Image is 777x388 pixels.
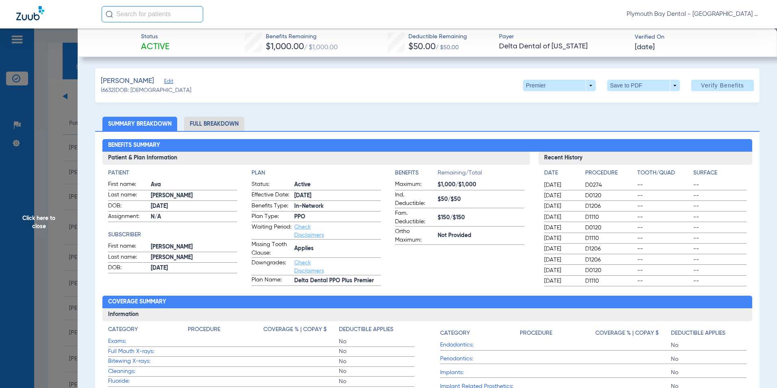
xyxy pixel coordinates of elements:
span: Missing Tooth Clause: [252,240,291,257]
app-breakdown-title: Category [108,325,188,337]
span: Bitewing X-rays: [108,357,188,366]
span: Ind. Deductible: [395,191,435,208]
span: Downgrades: [252,259,291,275]
span: [DATE] [635,42,655,52]
span: [DATE] [544,277,578,285]
span: Deductible Remaining [408,33,467,41]
span: Periodontics: [440,355,520,363]
span: Ortho Maximum: [395,227,435,244]
span: [DATE] [544,181,578,189]
span: Status [141,33,169,41]
span: D1206 [585,202,634,210]
span: $50/$50 [438,195,524,204]
span: Status: [252,180,291,190]
span: Last name: [108,191,148,201]
span: D1110 [585,234,634,242]
span: D1110 [585,277,634,285]
span: -- [637,213,690,221]
span: No [339,377,415,386]
span: Effective Date: [252,191,291,201]
span: No [671,368,747,377]
h4: Coverage % | Copay $ [263,325,327,334]
h4: Subscriber [108,231,237,239]
h3: Information [102,308,753,321]
img: Search Icon [106,11,113,18]
app-breakdown-title: Date [544,169,578,180]
h4: Procedure [585,169,634,177]
span: [DATE] [544,192,578,200]
a: Check Disclaimers [294,260,324,274]
span: -- [693,266,747,275]
span: Plymouth Bay Dental - [GEOGRAPHIC_DATA] Dental [627,10,761,18]
app-breakdown-title: Deductible Applies [339,325,415,337]
button: Save to PDF [607,80,680,91]
span: -- [637,266,690,275]
iframe: Chat Widget [736,349,777,388]
h4: Deductible Applies [671,329,725,338]
img: Zuub Logo [16,6,44,20]
h2: Coverage Summary [102,296,753,309]
span: Delta Dental of [US_STATE] [499,41,628,52]
span: [DATE] [544,224,578,232]
span: -- [637,234,690,242]
span: N/A [151,213,237,221]
span: D0120 [585,192,634,200]
span: No [339,338,415,346]
span: -- [637,256,690,264]
span: Endodontics: [440,341,520,349]
span: -- [637,245,690,253]
span: Assignment: [108,212,148,222]
li: Summary Breakdown [102,117,177,131]
span: In-Network [294,202,381,211]
span: [DATE] [544,256,578,264]
app-breakdown-title: Benefits [395,169,438,180]
h4: Surface [693,169,747,177]
h4: Benefits [395,169,438,177]
span: [PERSON_NAME] [101,76,154,86]
span: Verify Benefits [701,82,744,89]
app-breakdown-title: Patient [108,169,237,177]
app-breakdown-title: Procedure [520,325,595,340]
span: [PERSON_NAME] [151,253,237,262]
span: First name: [108,180,148,190]
span: -- [637,192,690,200]
span: [DATE] [544,202,578,210]
span: [PERSON_NAME] [151,243,237,251]
span: Fam. Deductible: [395,209,435,226]
span: -- [693,192,747,200]
span: D0120 [585,224,634,232]
app-breakdown-title: Procedure [188,325,263,337]
span: -- [637,277,690,285]
span: No [339,367,415,375]
app-breakdown-title: Category [440,325,520,340]
h3: Patient & Plan Information [102,152,530,165]
span: Delta Dental PPO Plus Premier [294,277,381,285]
app-breakdown-title: Tooth/Quad [637,169,690,180]
h3: Recent History [538,152,752,165]
span: Plan Type: [252,212,291,222]
span: -- [693,277,747,285]
span: D1206 [585,245,634,253]
span: -- [693,213,747,221]
app-breakdown-title: Deductible Applies [671,325,747,340]
span: -- [693,245,747,253]
span: -- [637,202,690,210]
span: -- [693,202,747,210]
span: Benefits Type: [252,202,291,211]
app-breakdown-title: Procedure [585,169,634,180]
span: D0274 [585,181,634,189]
span: [DATE] [544,266,578,275]
span: Last name: [108,253,148,263]
span: Not Provided [438,231,524,240]
span: Maximum: [395,180,435,190]
span: -- [693,256,747,264]
h4: Category [440,329,470,338]
h4: Procedure [520,329,552,338]
span: D1206 [585,256,634,264]
span: Waiting Period: [252,223,291,239]
span: -- [637,224,690,232]
span: [DATE] [544,234,578,242]
span: $50.00 [408,43,436,51]
button: Premier [523,80,596,91]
